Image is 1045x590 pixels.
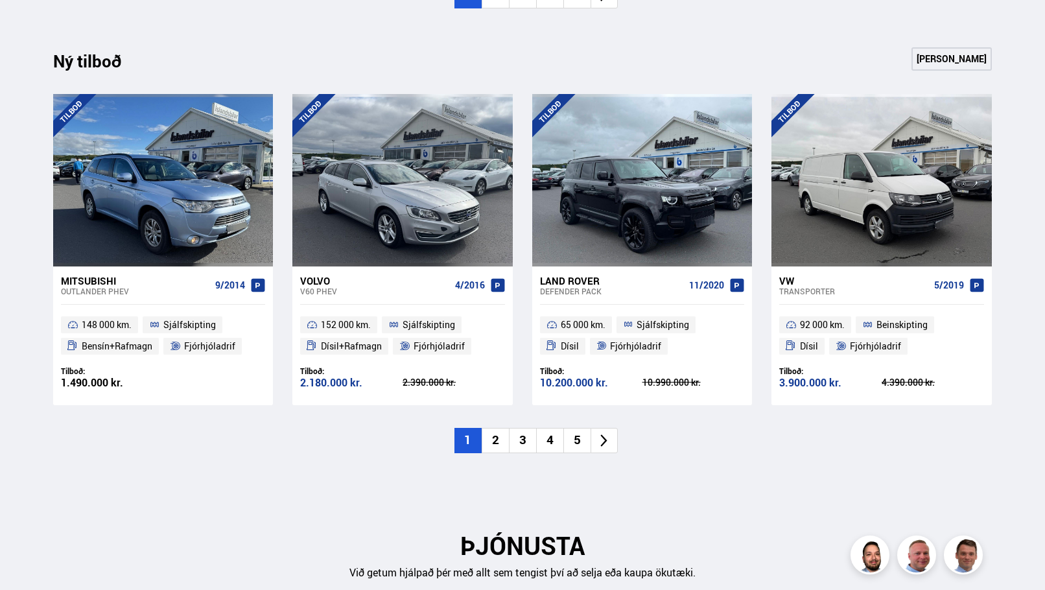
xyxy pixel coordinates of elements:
li: 1 [454,428,482,453]
span: Fjórhjóladrif [184,338,235,354]
span: Sjálfskipting [163,317,216,333]
div: Tilboð: [779,366,882,376]
div: 1.490.000 kr. [61,377,163,388]
span: Beinskipting [876,317,928,333]
span: Sjálfskipting [403,317,455,333]
div: 10.200.000 kr. [540,377,642,388]
div: Tilboð: [540,366,642,376]
img: nhp88E3Fdnt1Opn2.png [852,537,891,576]
h2: ÞJÓNUSTA [53,531,992,560]
a: VW Transporter 5/2019 92 000 km. Beinskipting Dísil Fjórhjóladrif Tilboð: 3.900.000 kr. 4.390.000... [771,266,991,405]
div: 3.900.000 kr. [779,377,882,388]
div: Ný tilboð [53,51,144,78]
div: V60 PHEV [300,287,449,296]
span: 9/2014 [215,280,245,290]
li: 2 [482,428,509,453]
div: Defender PACK [540,287,684,296]
div: 10.990.000 kr. [642,378,745,387]
div: VW [779,275,928,287]
div: 2.390.000 kr. [403,378,505,387]
span: 11/2020 [689,280,724,290]
div: 4.390.000 kr. [882,378,984,387]
span: Fjórhjóladrif [850,338,901,354]
span: Bensín+Rafmagn [82,338,152,354]
span: Sjálfskipting [637,317,689,333]
div: Volvo [300,275,449,287]
li: 4 [536,428,563,453]
span: Dísil [800,338,818,354]
span: 4/2016 [455,280,485,290]
span: Dísil [561,338,579,354]
img: FbJEzSuNWCJXmdc-.webp [946,537,985,576]
div: 2.180.000 kr. [300,377,403,388]
a: Land Rover Defender PACK 11/2020 65 000 km. Sjálfskipting Dísil Fjórhjóladrif Tilboð: 10.200.000 ... [532,266,752,405]
li: 5 [563,428,591,453]
span: 5/2019 [934,280,964,290]
span: Dísil+Rafmagn [321,338,382,354]
a: Mitsubishi Outlander PHEV 9/2014 148 000 km. Sjálfskipting Bensín+Rafmagn Fjórhjóladrif Tilboð: 1... [53,266,273,405]
div: Tilboð: [61,366,163,376]
a: [PERSON_NAME] [911,47,992,71]
img: siFngHWaQ9KaOqBr.png [899,537,938,576]
div: Tilboð: [300,366,403,376]
span: Fjórhjóladrif [414,338,465,354]
p: Við getum hjálpað þér með allt sem tengist því að selja eða kaupa ökutæki. [53,565,992,580]
span: Fjórhjóladrif [610,338,661,354]
a: Volvo V60 PHEV 4/2016 152 000 km. Sjálfskipting Dísil+Rafmagn Fjórhjóladrif Tilboð: 2.180.000 kr.... [292,266,512,405]
div: Land Rover [540,275,684,287]
span: 92 000 km. [800,317,845,333]
span: 152 000 km. [321,317,371,333]
span: 65 000 km. [561,317,605,333]
div: Transporter [779,287,928,296]
div: Outlander PHEV [61,287,210,296]
span: 148 000 km. [82,317,132,333]
div: Mitsubishi [61,275,210,287]
li: 3 [509,428,536,453]
button: Opna LiveChat spjallviðmót [10,5,49,44]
